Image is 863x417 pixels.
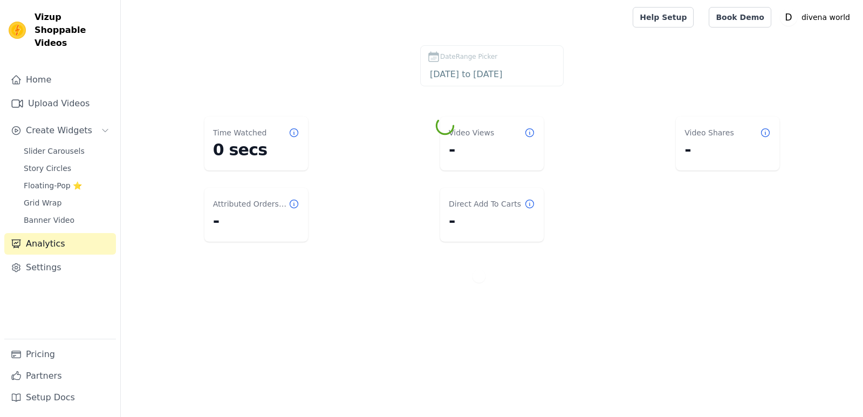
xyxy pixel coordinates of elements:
a: Slider Carousels [17,143,116,159]
a: Pricing [4,344,116,365]
p: divena world [797,8,854,27]
button: Create Widgets [4,120,116,141]
a: Analytics [4,233,116,255]
a: Upload Videos [4,93,116,114]
a: Floating-Pop ⭐ [17,178,116,193]
a: Setup Docs [4,387,116,408]
span: Vizup Shoppable Videos [35,11,112,50]
span: Floating-Pop ⭐ [24,180,82,191]
dt: Attributed Orders Count [213,199,289,209]
span: DateRange Picker [440,52,497,61]
a: Book Demo [709,7,771,28]
span: Grid Wrap [24,197,61,208]
a: Settings [4,257,116,278]
a: Partners [4,365,116,387]
text: D [785,12,792,23]
dd: 0 secs [213,140,299,160]
a: Banner Video [17,213,116,228]
span: Story Circles [24,163,71,174]
dd: - [449,211,535,231]
dt: Direct Add To Carts [449,199,521,209]
a: Story Circles [17,161,116,176]
span: Slider Carousels [24,146,85,156]
a: Home [4,69,116,91]
span: Banner Video [24,215,74,225]
a: Grid Wrap [17,195,116,210]
input: DateRange Picker [427,67,557,81]
img: Vizup [9,22,26,39]
dt: Video Views [449,127,494,138]
button: D divena world [780,8,854,27]
dd: - [213,211,299,231]
dd: - [684,140,771,160]
span: Create Widgets [26,124,92,137]
dt: Video Shares [684,127,734,138]
dt: Time Watched [213,127,267,138]
dd: - [449,140,535,160]
a: Help Setup [633,7,694,28]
